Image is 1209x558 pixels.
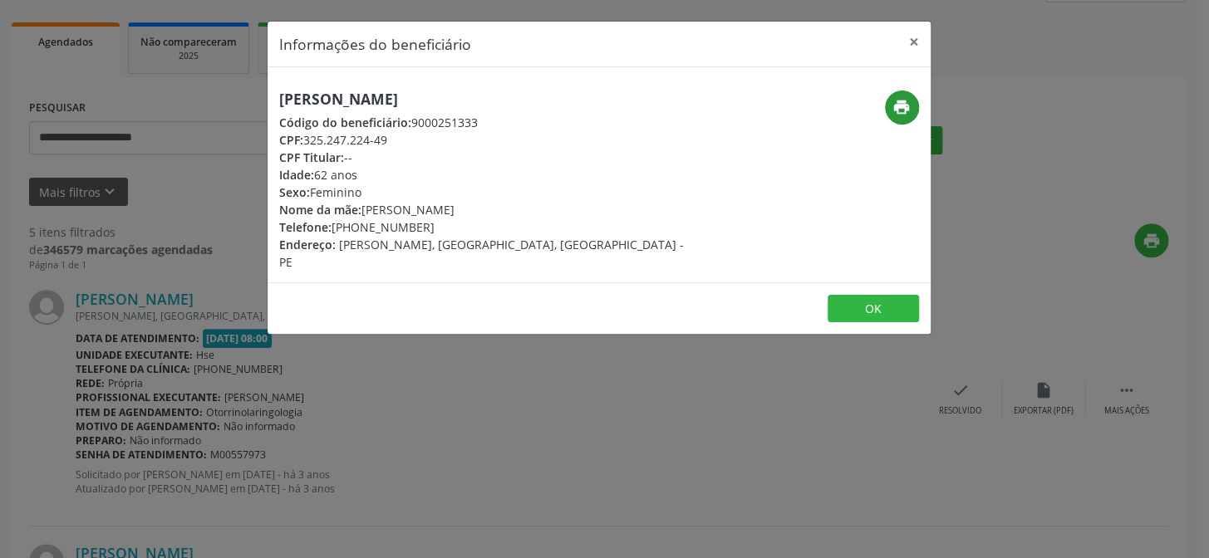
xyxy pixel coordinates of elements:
[279,131,698,149] div: 325.247.224-49
[279,132,303,148] span: CPF:
[897,22,931,62] button: Close
[279,202,361,218] span: Nome da mãe:
[279,201,698,218] div: [PERSON_NAME]
[279,184,310,200] span: Sexo:
[828,295,919,323] button: OK
[279,184,698,201] div: Feminino
[885,91,919,125] button: print
[279,91,698,108] h5: [PERSON_NAME]
[279,115,411,130] span: Código do beneficiário:
[279,237,684,270] span: [PERSON_NAME], [GEOGRAPHIC_DATA], [GEOGRAPHIC_DATA] - PE
[279,33,471,55] h5: Informações do beneficiário
[279,149,344,165] span: CPF Titular:
[279,167,314,183] span: Idade:
[279,219,332,235] span: Telefone:
[279,114,698,131] div: 9000251333
[279,218,698,236] div: [PHONE_NUMBER]
[892,98,911,116] i: print
[279,166,698,184] div: 62 anos
[279,237,336,252] span: Endereço:
[279,149,698,166] div: --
